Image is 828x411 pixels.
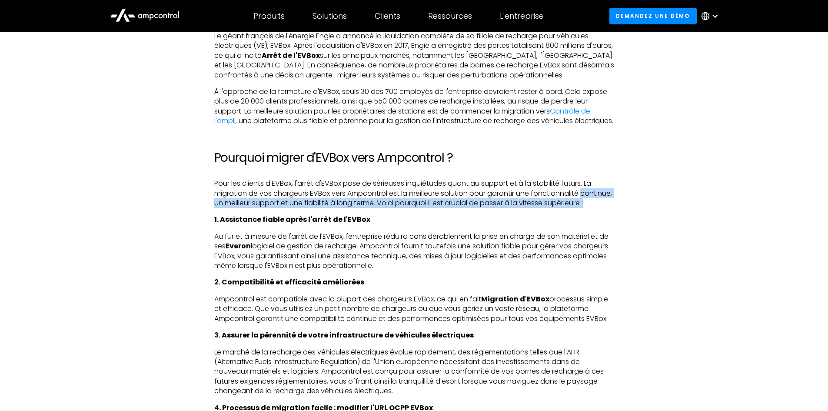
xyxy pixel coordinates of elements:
a: Demandez une démo [609,8,697,24]
div: Ressources [428,11,472,21]
strong: Arrêt de l'EVBox [262,50,320,60]
div: L'entreprise [500,11,544,21]
strong: Migration d'EVBox [481,294,549,304]
a: Contrôle de l'ampli [214,106,590,126]
div: Solutions [313,11,347,21]
p: Au fur et à mesure de l'arrêt de l'EVBox, l'entreprise réduira considérablement la prise en charg... [214,232,614,271]
strong: 2. Compatibilité et efficacité améliorées [214,277,364,287]
h2: Pourquoi migrer d'EVBox vers Ampcontrol ? [214,150,614,165]
strong: 1. Assistance fiable après l'arrêt de l'EVBox [214,214,370,224]
p: Le géant français de l'énergie Engie a annoncé la liquidation complète de sa filiale de recharge ... [214,31,614,80]
div: Produits [253,11,285,21]
p: Le marché de la recharge des véhicules électriques évolue rapidement, des réglementations telles ... [214,348,614,396]
strong: Everon [226,241,251,251]
p: Ampcontrol est compatible avec la plupart des chargeurs EVBox, ce qui en fait processus simple et... [214,294,614,324]
p: Pour les clients d'EVBox, l'arrêt d'EVBox pose de sérieuses inquiétudes quant au support et à la ... [214,179,614,208]
p: À l'approche de la fermeture d'EVBox, seuls 30 des 700 employés de l'entreprise devraient rester ... [214,87,614,126]
div: Clients [375,11,400,21]
strong: 3. Assurer la pérennité de votre infrastructure de véhicules électriques [214,330,474,340]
